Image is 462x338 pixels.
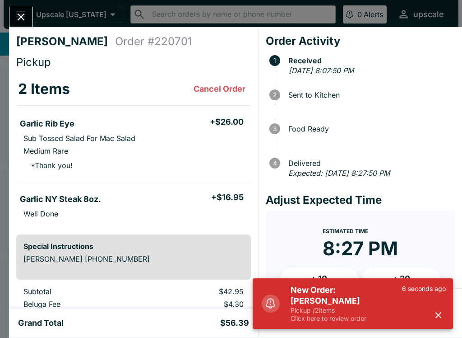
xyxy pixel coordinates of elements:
em: Expected: [DATE] 8:27:50 PM [288,169,390,178]
span: Pickup [16,56,51,69]
p: Sub Tossed Salad For Mac Salad [23,134,135,143]
h4: Order Activity [266,34,455,48]
h4: [PERSON_NAME] [16,35,115,48]
text: 1 [273,57,276,64]
span: Sent to Kitchen [284,91,455,99]
span: Food Ready [284,125,455,133]
h6: Special Instructions [23,242,244,251]
h5: New Order: [PERSON_NAME] [291,285,402,306]
text: 2 [273,91,277,99]
p: * Thank you! [23,161,73,170]
button: Cancel Order [190,80,249,98]
span: Received [284,56,455,65]
h4: Adjust Expected Time [266,193,455,207]
p: $4.30 [155,300,243,309]
h5: Garlic Rib Eye [20,118,74,129]
h5: + $16.95 [211,192,244,203]
p: Well Done [23,209,58,218]
p: Pickup / 2 items [291,306,402,315]
em: [DATE] 8:07:50 PM [289,66,354,75]
span: Estimated Time [323,228,368,235]
p: [PERSON_NAME] [PHONE_NUMBER] [23,254,244,263]
h5: $56.39 [220,318,249,329]
p: Click here to review order [291,315,402,323]
h4: Order # 220701 [115,35,192,48]
span: Delivered [284,159,455,167]
p: 6 seconds ago [402,285,446,293]
p: Medium Rare [23,146,68,155]
text: 4 [273,160,277,167]
h5: Grand Total [18,318,64,329]
button: + 20 [362,268,440,290]
button: Close [9,7,32,27]
table: orders table [16,73,251,227]
h5: Garlic NY Steak 8oz. [20,194,101,205]
p: $42.95 [155,287,243,296]
p: Beluga Fee [23,300,140,309]
p: Subtotal [23,287,140,296]
h3: 2 Items [18,80,70,98]
text: 3 [273,125,277,132]
button: + 10 [280,268,359,290]
h5: + $26.00 [210,117,244,127]
time: 8:27 PM [323,237,398,260]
